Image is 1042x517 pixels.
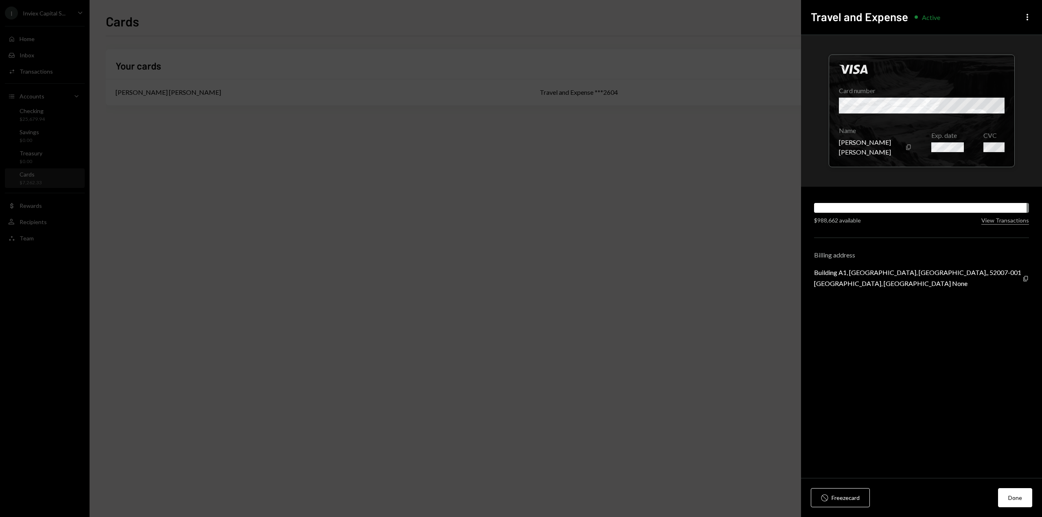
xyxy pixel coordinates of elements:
div: $988,662 available [814,216,861,225]
div: [GEOGRAPHIC_DATA], [GEOGRAPHIC_DATA] None [814,279,1021,287]
div: Freeze card [832,493,860,502]
div: Billing address [814,251,1029,259]
button: View Transactions [981,217,1029,225]
div: Click to hide [829,55,1015,167]
h2: Travel and Expense [811,9,908,25]
button: Done [998,488,1032,507]
div: Active [922,13,940,21]
button: Freezecard [811,488,870,507]
div: Building A1, [GEOGRAPHIC_DATA], [GEOGRAPHIC_DATA],, 52007-001 [814,268,1021,276]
